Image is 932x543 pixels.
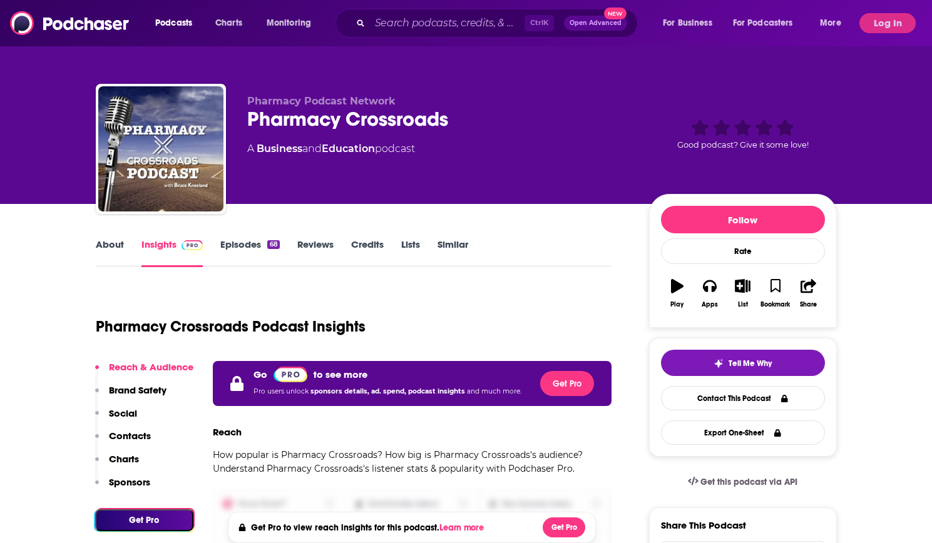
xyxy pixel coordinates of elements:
[247,141,415,156] div: A podcast
[95,476,150,499] button: Sponsors
[800,301,817,308] div: Share
[649,95,837,173] div: Good podcast? Give it some love!
[661,386,825,410] a: Contact This Podcast
[207,13,250,33] a: Charts
[700,477,797,487] span: Get this podcast via API
[95,384,166,407] button: Brand Safety
[109,384,166,396] p: Brand Safety
[297,238,334,267] a: Reviews
[95,430,151,453] button: Contacts
[661,271,694,316] button: Play
[570,20,622,26] span: Open Advanced
[726,271,759,316] button: List
[661,519,746,531] h3: Share This Podcast
[155,14,192,32] span: Podcasts
[96,317,366,336] h1: Pharmacy Crossroads Podcast Insights
[109,361,193,373] p: Reach & Audience
[820,14,841,32] span: More
[760,301,790,308] div: Bookmark
[314,368,367,380] p: to see more
[95,453,139,476] button: Charts
[694,271,726,316] button: Apps
[220,238,279,267] a: Episodes68
[654,13,728,33] button: open menu
[274,366,308,382] a: Pro website
[251,522,487,533] h4: Get Pro to view reach insights for this podcast.
[759,271,792,316] button: Bookmark
[95,407,137,430] button: Social
[663,14,712,32] span: For Business
[98,86,223,211] img: Pharmacy Crossroads
[267,14,311,32] span: Monitoring
[729,358,772,368] span: Tell Me Why
[792,271,824,316] button: Share
[438,238,468,267] a: Similar
[95,361,193,384] button: Reach & Audience
[347,9,650,38] div: Search podcasts, credits, & more...
[661,238,825,264] div: Rate
[213,448,612,475] p: How popular is Pharmacy Crossroads? How big is Pharmacy Crossroads's audience? Understand Pharmac...
[141,238,203,267] a: InsightsPodchaser Pro
[604,8,627,19] span: New
[267,240,279,249] div: 68
[109,476,150,488] p: Sponsors
[322,143,375,155] a: Education
[257,143,302,155] a: Business
[738,301,748,308] div: List
[678,467,808,497] a: Get this podcast via API
[109,453,139,465] p: Charts
[370,13,525,33] input: Search podcasts, credits, & more...
[258,13,327,33] button: open menu
[661,350,825,376] button: tell me why sparkleTell Me Why
[302,143,322,155] span: and
[253,368,267,380] p: Go
[215,14,242,32] span: Charts
[670,301,684,308] div: Play
[274,367,308,382] img: Podchaser Pro
[725,13,811,33] button: open menu
[95,509,193,531] button: Get Pro
[661,206,825,233] button: Follow
[439,523,487,533] button: Learn more
[310,387,467,395] span: sponsors details, ad. spend, podcast insights
[96,238,124,267] a: About
[351,238,384,267] a: Credits
[525,15,554,31] span: Ctrl K
[146,13,208,33] button: open menu
[543,517,585,537] button: Get Pro
[401,238,420,267] a: Lists
[213,426,242,438] h3: Reach
[811,13,857,33] button: open menu
[661,420,825,445] button: Export One-Sheet
[253,382,521,401] p: Pro users unlock and much more.
[540,371,594,396] button: Get Pro
[714,358,724,368] img: tell me why sparkle
[859,13,916,33] button: Log In
[109,430,151,442] p: Contacts
[109,407,137,419] p: Social
[182,240,203,250] img: Podchaser Pro
[564,16,627,31] button: Open AdvancedNew
[10,11,130,35] img: Podchaser - Follow, Share and Rate Podcasts
[733,14,793,32] span: For Podcasters
[677,140,809,150] span: Good podcast? Give it some love!
[702,301,718,308] div: Apps
[247,95,396,107] span: Pharmacy Podcast Network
